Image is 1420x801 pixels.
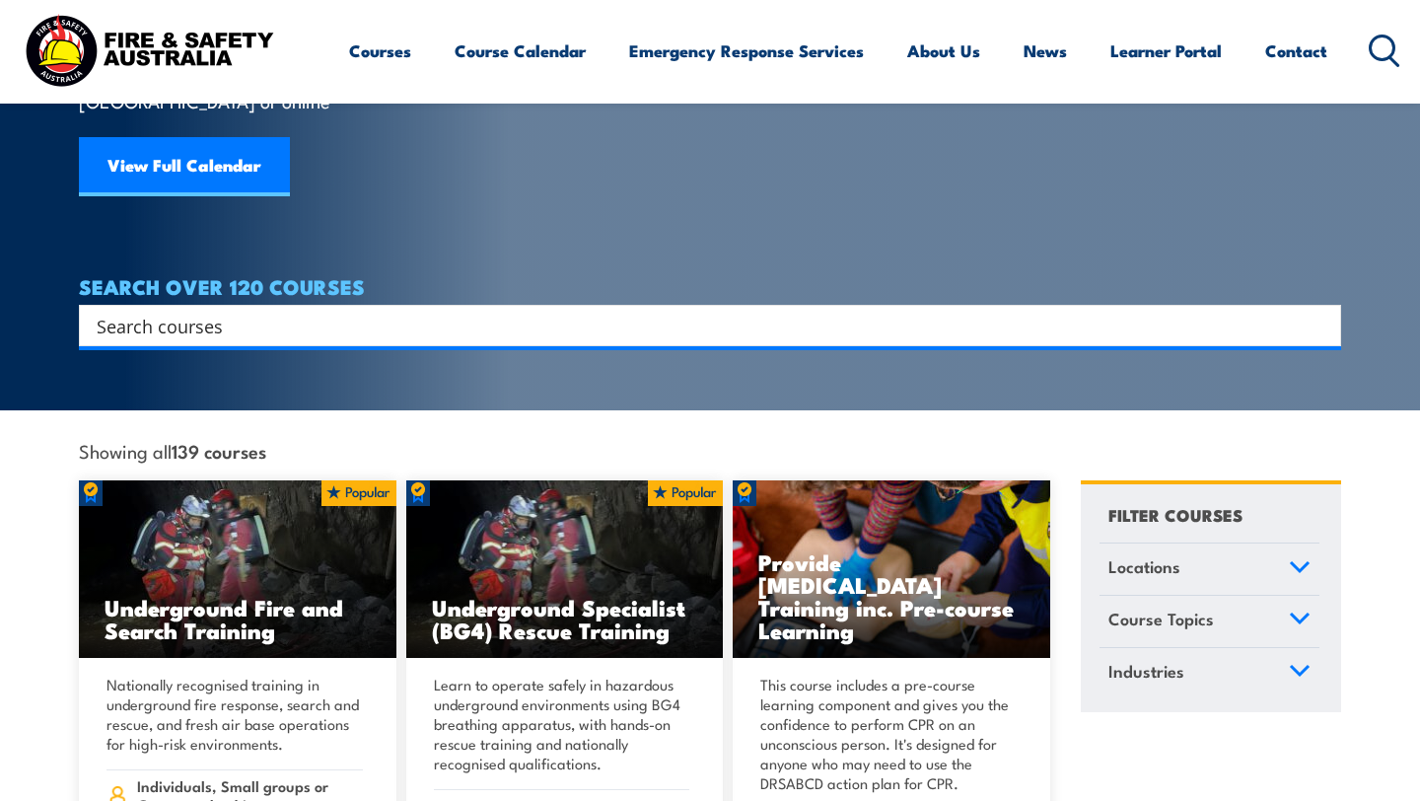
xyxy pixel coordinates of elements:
h3: Provide [MEDICAL_DATA] Training inc. Pre-course Learning [758,550,1025,641]
form: Search form [101,312,1302,339]
span: Industries [1108,658,1184,685]
input: Search input [97,311,1298,340]
span: Showing all [79,440,266,461]
a: Underground Fire and Search Training [79,480,396,658]
a: Learner Portal [1110,25,1222,77]
p: Learn to operate safely in hazardous underground environments using BG4 breathing apparatus, with... [434,675,690,773]
h4: FILTER COURSES [1108,501,1242,528]
span: Locations [1108,553,1180,580]
a: Courses [349,25,411,77]
p: This course includes a pre-course learning component and gives you the confidence to perform CPR ... [760,675,1017,793]
a: About Us [907,25,980,77]
p: Find a course thats right for you and your team. We can train on your worksite, in our training c... [79,18,439,112]
a: News [1024,25,1067,77]
a: Emergency Response Services [629,25,864,77]
h4: SEARCH OVER 120 COURSES [79,275,1341,297]
h3: Underground Specialist (BG4) Rescue Training [432,596,698,641]
img: Underground mine rescue [406,480,724,658]
a: Contact [1265,25,1327,77]
a: Course Topics [1100,596,1319,647]
button: Search magnifier button [1307,312,1334,339]
h3: Underground Fire and Search Training [105,596,371,641]
a: Underground Specialist (BG4) Rescue Training [406,480,724,658]
strong: 139 courses [172,437,266,464]
a: View Full Calendar [79,137,290,196]
img: Low Voltage Rescue and Provide CPR [733,480,1050,658]
a: Course Calendar [455,25,586,77]
img: Underground mine rescue [79,480,396,658]
a: Provide [MEDICAL_DATA] Training inc. Pre-course Learning [733,480,1050,658]
p: Nationally recognised training in underground fire response, search and rescue, and fresh air bas... [106,675,363,754]
a: Locations [1100,544,1319,595]
a: Industries [1100,648,1319,699]
span: Course Topics [1108,606,1214,632]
